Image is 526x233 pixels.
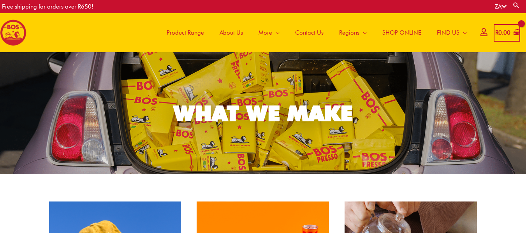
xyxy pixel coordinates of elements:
[495,29,510,36] bdi: 0.00
[259,21,272,44] span: More
[167,21,204,44] span: Product Range
[159,13,212,52] a: Product Range
[382,21,421,44] span: SHOP ONLINE
[220,21,243,44] span: About Us
[287,13,331,52] a: Contact Us
[375,13,429,52] a: SHOP ONLINE
[212,13,251,52] a: About Us
[339,21,359,44] span: Regions
[512,2,520,9] a: Search button
[174,103,353,124] div: WHAT WE MAKE
[495,3,507,10] a: ZA
[437,21,459,44] span: FIND US
[153,13,475,52] nav: Site Navigation
[295,21,324,44] span: Contact Us
[331,13,375,52] a: Regions
[495,29,498,36] span: R
[494,24,520,42] a: View Shopping Cart, empty
[251,13,287,52] a: More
